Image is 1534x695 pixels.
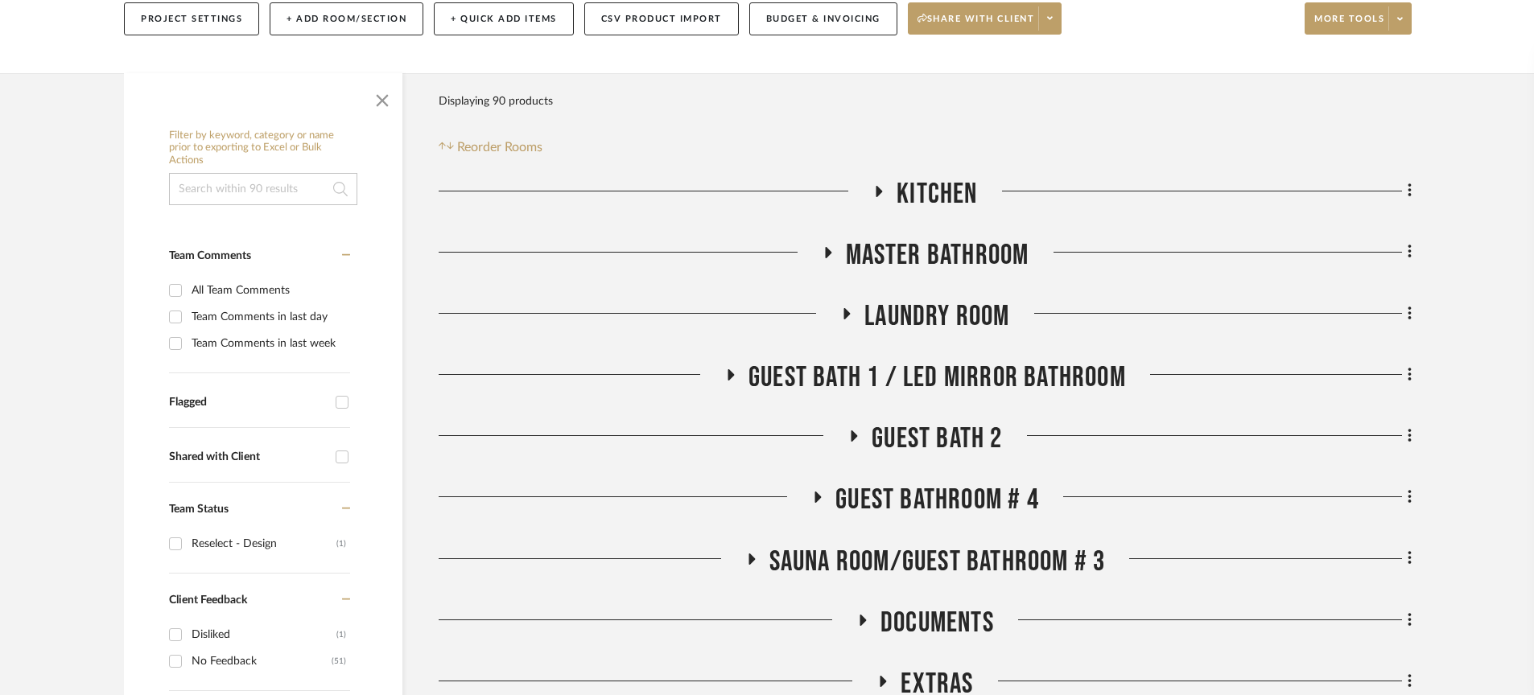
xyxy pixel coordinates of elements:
[872,422,1002,456] span: Guest Bath 2
[908,2,1062,35] button: Share with client
[749,2,897,35] button: Budget & Invoicing
[439,85,553,117] div: Displaying 90 products
[918,13,1035,37] span: Share with client
[192,278,346,303] div: All Team Comments
[366,81,398,113] button: Close
[124,2,259,35] button: Project Settings
[192,622,336,648] div: Disliked
[192,648,332,674] div: No Feedback
[846,238,1029,273] span: Master Bathroom
[748,360,1126,395] span: Guest Bath 1 / LED Mirror Bathroom
[169,450,328,464] div: Shared with Client
[769,545,1106,579] span: Sauna Room/Guest bathroom # 3
[336,622,346,648] div: (1)
[864,299,1009,334] span: Laundry Room
[434,2,574,35] button: + Quick Add Items
[1305,2,1412,35] button: More tools
[457,138,542,157] span: Reorder Rooms
[1314,13,1384,37] span: More tools
[169,130,357,167] h6: Filter by keyword, category or name prior to exporting to Excel or Bulk Actions
[169,396,328,409] div: Flagged
[169,250,251,261] span: Team Comments
[192,304,346,330] div: Team Comments in last day
[584,2,739,35] button: CSV Product Import
[192,531,336,557] div: Reselect - Design
[169,173,357,205] input: Search within 90 results
[835,483,1039,517] span: Guest bathroom # 4
[439,138,542,157] button: Reorder Rooms
[169,504,229,515] span: Team Status
[270,2,423,35] button: + Add Room/Section
[897,177,977,212] span: Kitchen
[192,331,346,356] div: Team Comments in last week
[169,594,247,606] span: Client Feedback
[332,648,346,674] div: (51)
[336,531,346,557] div: (1)
[880,606,994,640] span: Documents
